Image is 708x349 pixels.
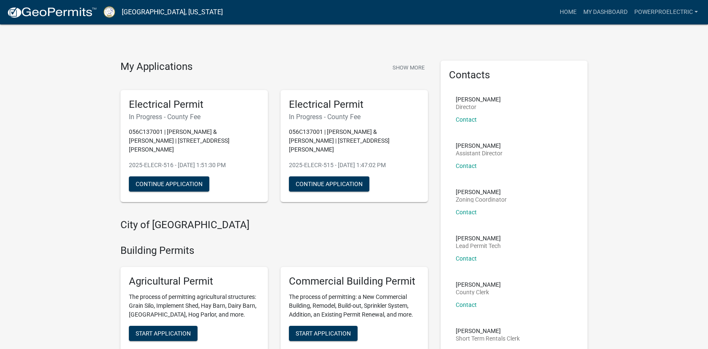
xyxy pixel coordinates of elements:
button: Continue Application [129,176,209,192]
a: Contact [456,301,477,308]
p: Zoning Coordinator [456,197,507,202]
p: 056C137001 | [PERSON_NAME] & [PERSON_NAME] | [STREET_ADDRESS][PERSON_NAME] [129,128,259,154]
p: [PERSON_NAME] [456,189,507,195]
p: Short Term Rentals Clerk [456,336,520,341]
p: Lead Permit Tech [456,243,501,249]
button: Start Application [289,326,358,341]
h4: Building Permits [120,245,428,257]
button: Start Application [129,326,198,341]
h5: Agricultural Permit [129,275,259,288]
p: 2025-ELECR-516 - [DATE] 1:51:30 PM [129,161,259,170]
p: [PERSON_NAME] [456,143,502,149]
button: Continue Application [289,176,369,192]
p: 2025-ELECR-515 - [DATE] 1:47:02 PM [289,161,419,170]
a: Home [556,4,580,20]
a: PowerProElectric [631,4,701,20]
h5: Electrical Permit [129,99,259,111]
h5: Electrical Permit [289,99,419,111]
h6: In Progress - County Fee [289,113,419,121]
p: Assistant Director [456,150,502,156]
p: [PERSON_NAME] [456,235,501,241]
p: County Clerk [456,289,501,295]
a: Contact [456,209,477,216]
a: Contact [456,255,477,262]
button: Show More [389,61,428,75]
p: 056C137001 | [PERSON_NAME] & [PERSON_NAME] | [STREET_ADDRESS][PERSON_NAME] [289,128,419,154]
p: [PERSON_NAME] [456,282,501,288]
h4: City of [GEOGRAPHIC_DATA] [120,219,428,231]
a: Contact [456,116,477,123]
p: [PERSON_NAME] [456,96,501,102]
a: My Dashboard [580,4,631,20]
span: Start Application [136,330,191,336]
p: The process of permitting agricultural structures: Grain Silo, Implement Shed, Hay Barn, Dairy Ba... [129,293,259,319]
p: The process of permitting: a New Commercial Building, Remodel, Build-out, Sprinkler System, Addit... [289,293,419,319]
h5: Contacts [449,69,580,81]
span: Start Application [296,330,351,336]
h5: Commercial Building Permit [289,275,419,288]
a: [GEOGRAPHIC_DATA], [US_STATE] [122,5,223,19]
a: Contact [456,163,477,169]
p: [PERSON_NAME] [456,328,520,334]
h4: My Applications [120,61,192,73]
p: Director [456,104,501,110]
img: Putnam County, Georgia [104,6,115,18]
h6: In Progress - County Fee [129,113,259,121]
